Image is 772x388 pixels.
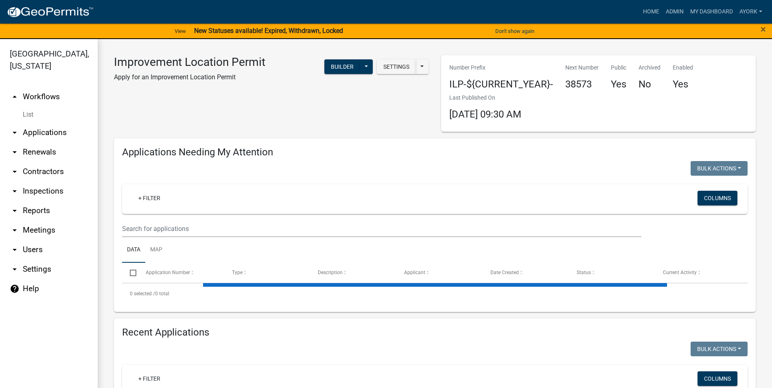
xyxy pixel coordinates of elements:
button: Builder [324,59,360,74]
a: Data [122,237,145,263]
i: arrow_drop_down [10,128,20,137]
span: × [761,24,766,35]
a: + Filter [132,371,167,386]
span: Current Activity [663,270,697,275]
h3: Improvement Location Permit [114,55,265,69]
a: ayork [736,4,765,20]
h4: Yes [673,78,693,90]
input: Search for applications [122,220,641,237]
h4: 38573 [565,78,599,90]
span: Date Created [490,270,519,275]
h4: No [639,78,660,90]
button: Columns [698,191,737,205]
h4: Recent Applications [122,327,748,338]
i: arrow_drop_down [10,147,20,157]
button: Close [761,24,766,34]
i: arrow_drop_down [10,245,20,255]
a: My Dashboard [687,4,736,20]
button: Settings [377,59,416,74]
i: arrow_drop_down [10,186,20,196]
i: arrow_drop_down [10,264,20,274]
i: arrow_drop_down [10,167,20,177]
p: Number Prefix [449,63,553,72]
p: Apply for an Improvement Location Permit [114,72,265,82]
div: 0 total [122,283,748,304]
datatable-header-cell: Date Created [483,263,569,282]
button: Columns [698,371,737,386]
datatable-header-cell: Type [224,263,310,282]
p: Archived [639,63,660,72]
button: Don't show again [492,24,538,38]
span: Applicant [404,270,425,275]
datatable-header-cell: Select [122,263,138,282]
datatable-header-cell: Applicant [396,263,483,282]
h4: ILP-${CURRENT_YEAR}- [449,78,553,90]
a: Home [640,4,663,20]
p: Last Published On [449,94,521,102]
a: Admin [663,4,687,20]
datatable-header-cell: Description [310,263,396,282]
button: Bulk Actions [691,161,748,176]
span: 0 selected / [130,291,155,296]
i: arrow_drop_down [10,206,20,216]
a: Map [145,237,167,263]
button: Bulk Actions [691,342,748,356]
a: + Filter [132,191,167,205]
p: Enabled [673,63,693,72]
i: arrow_drop_up [10,92,20,102]
span: Status [577,270,591,275]
datatable-header-cell: Status [569,263,655,282]
i: help [10,284,20,294]
datatable-header-cell: Current Activity [655,263,741,282]
a: View [171,24,189,38]
strong: New Statuses available! Expired, Withdrawn, Locked [194,27,343,35]
datatable-header-cell: Application Number [138,263,224,282]
span: Type [232,270,243,275]
span: [DATE] 09:30 AM [449,109,521,120]
span: Application Number [146,270,190,275]
i: arrow_drop_down [10,225,20,235]
h4: Applications Needing My Attention [122,146,748,158]
p: Next Number [565,63,599,72]
p: Public [611,63,626,72]
span: Description [318,270,343,275]
h4: Yes [611,78,626,90]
